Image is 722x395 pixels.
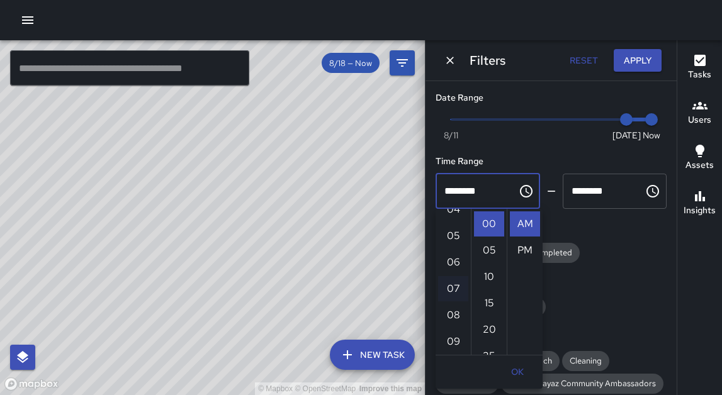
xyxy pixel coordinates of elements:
h6: Time Range [436,155,667,169]
li: AM [510,211,540,236]
ul: Select meridiem [507,209,543,355]
span: [DATE] [612,129,641,142]
button: Insights [677,181,722,226]
h6: Tasks [688,68,711,82]
span: Completed [523,247,580,258]
span: 8/18 — Now [322,58,380,69]
span: 8/11 [444,129,458,142]
h6: Insights [684,204,716,218]
h6: Divisions [436,332,667,346]
h6: Source [436,278,667,292]
button: Choose time, selected time is 12:00 AM [514,179,539,204]
button: Filters [390,50,415,75]
h6: Filters [470,50,505,70]
li: 6 hours [438,250,468,275]
button: Users [677,91,722,136]
h6: Users [688,113,711,127]
button: Reset [563,49,604,72]
button: Dismiss [441,51,460,70]
li: 25 minutes [474,343,504,369]
button: Apply [614,49,662,72]
ul: Select hours [436,209,471,355]
button: Assets [677,136,722,181]
li: 5 hours [438,223,468,248]
button: New Task [330,340,415,370]
li: 15 minutes [474,291,504,316]
ul: Select minutes [471,209,507,355]
li: 4 hours [438,197,468,222]
span: Cleaning [562,355,609,366]
h6: Date Range [436,91,667,105]
li: 0 minutes [474,211,504,236]
li: 7 hours [438,276,468,301]
li: 5 minutes [474,238,504,263]
button: OK [497,360,538,384]
li: 8 hours [438,303,468,328]
span: Now [643,129,660,142]
li: 9 hours [438,329,468,354]
li: PM [510,238,540,263]
span: United Playaz Community Ambassadors [501,378,663,389]
div: Cleaning [562,351,609,371]
div: United Playaz Community Ambassadors [501,374,663,394]
h6: Assets [685,159,714,172]
li: 10 minutes [474,264,504,289]
li: 20 minutes [474,317,504,342]
button: Choose time, selected time is 11:59 PM [640,179,665,204]
div: Completed [523,243,580,263]
button: Tasks [677,45,722,91]
h6: Status [436,224,667,238]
